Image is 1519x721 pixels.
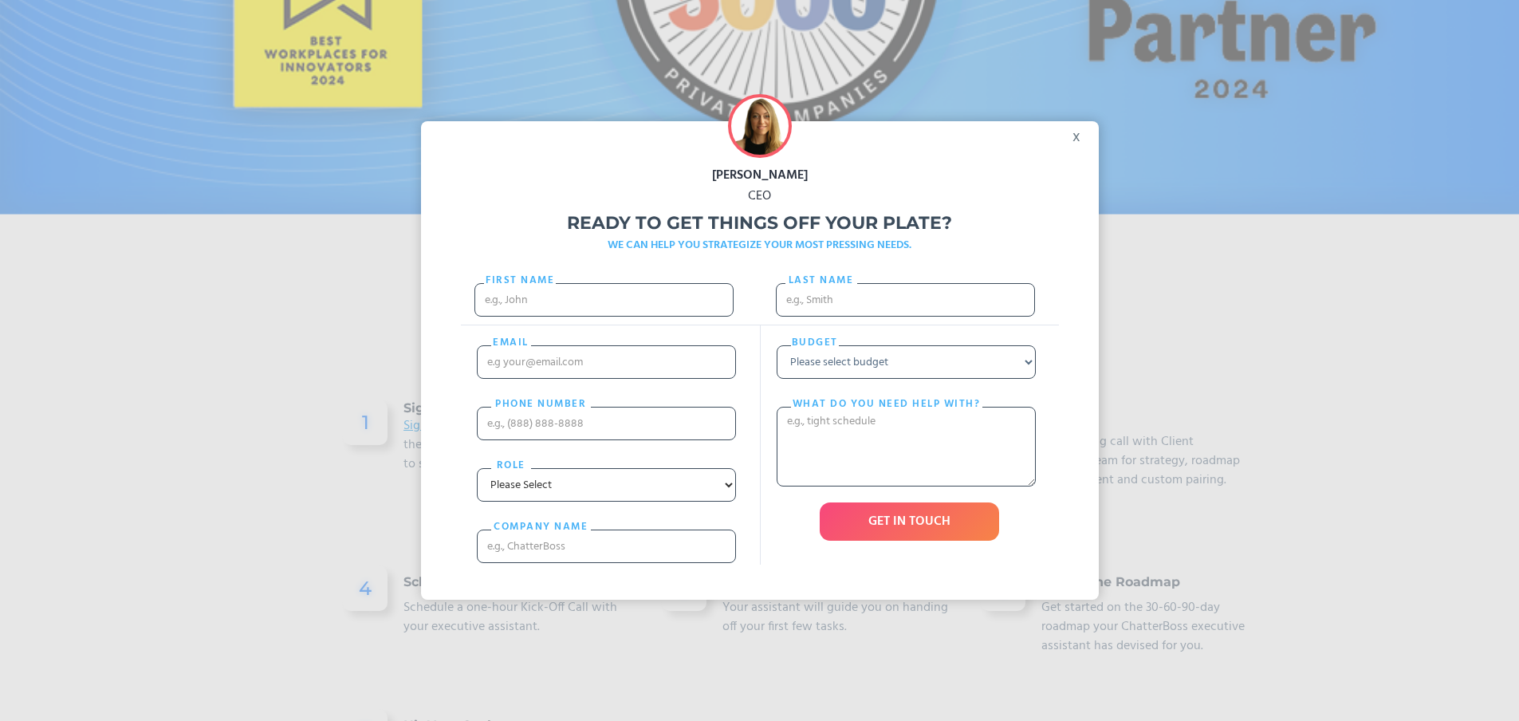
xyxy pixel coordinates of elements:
[491,396,591,412] label: PHONE nUMBER
[484,273,556,289] label: First Name
[461,263,1059,579] form: Freebie Popup Form 2021
[608,236,911,254] strong: WE CAN HELP YOU STRATEGIZE YOUR MOST PRESSING NEEDS.
[1439,641,1500,702] iframe: Drift Widget Chat Controller
[491,335,531,351] label: email
[785,273,857,289] label: Last name
[1063,121,1099,145] div: x
[791,335,839,351] label: Budget
[477,407,736,440] input: e.g., (888) 888-8888
[491,519,591,535] label: cOMPANY NAME
[791,396,982,412] label: What do you need help with?
[477,345,736,379] input: e.g your@email.com
[776,283,1035,317] input: e.g., Smith
[421,165,1099,186] div: [PERSON_NAME]
[567,212,952,234] strong: Ready to get things off your plate?
[820,502,999,541] input: GET IN TOUCH
[421,186,1099,207] div: CEO
[477,530,736,563] input: e.g., ChatterBoss
[474,283,734,317] input: e.g., John
[491,458,531,474] label: Role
